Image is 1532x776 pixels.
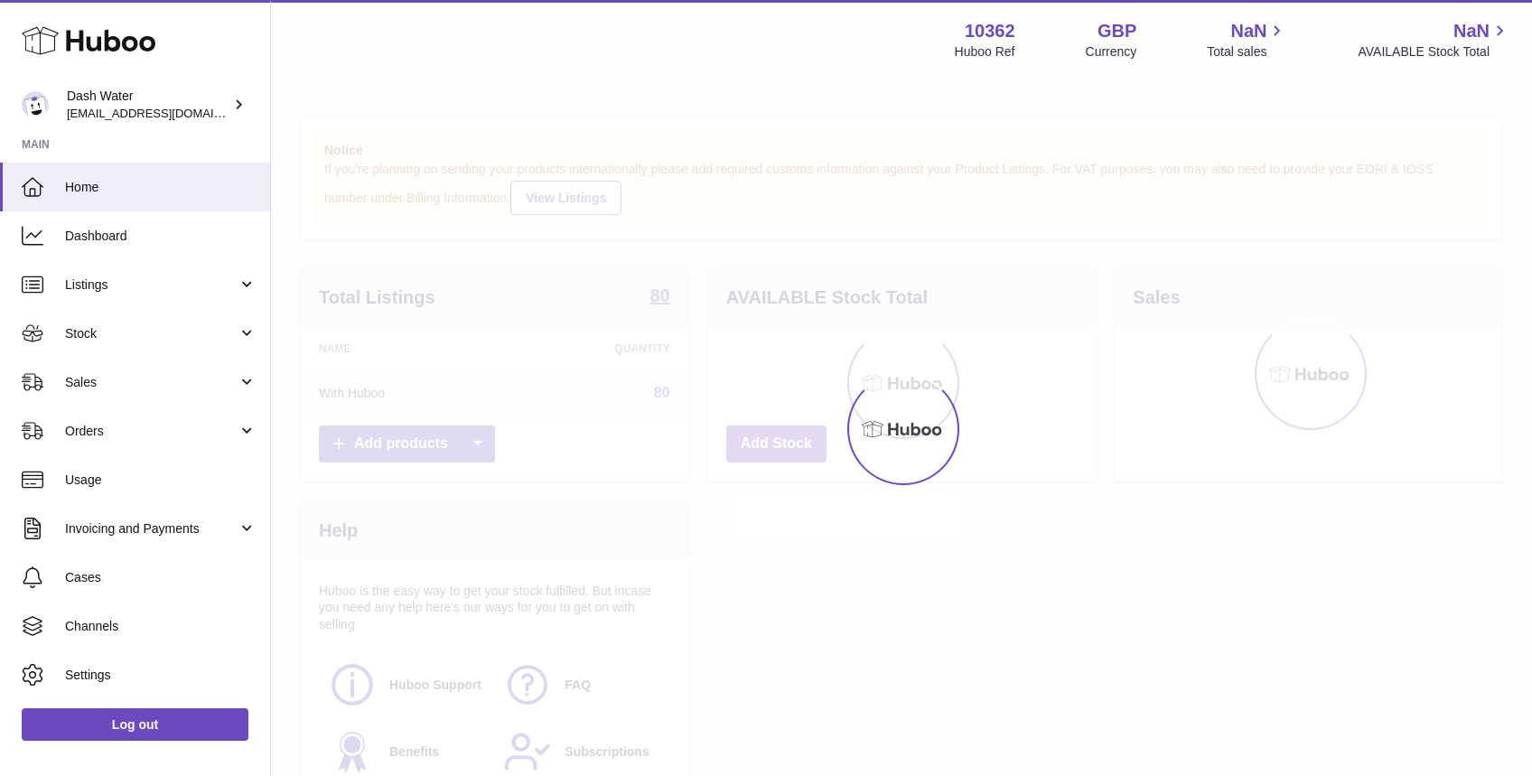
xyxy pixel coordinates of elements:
div: Currency [1086,43,1137,61]
span: Home [65,179,257,196]
span: Sales [65,374,238,391]
span: Settings [65,667,257,684]
a: NaN AVAILABLE Stock Total [1358,19,1510,61]
a: Log out [22,708,248,741]
span: AVAILABLE Stock Total [1358,43,1510,61]
div: Dash Water [67,88,229,122]
span: Cases [65,569,257,586]
strong: 10362 [965,19,1015,43]
span: Stock [65,325,238,342]
span: Channels [65,618,257,635]
img: bea@dash-water.com [22,91,49,118]
a: NaN Total sales [1207,19,1287,61]
span: Invoicing and Payments [65,520,238,538]
span: Total sales [1207,43,1287,61]
div: Huboo Ref [955,43,1015,61]
span: Dashboard [65,228,257,245]
span: Orders [65,423,238,440]
span: NaN [1453,19,1490,43]
strong: GBP [1098,19,1136,43]
span: NaN [1230,19,1266,43]
span: [EMAIL_ADDRESS][DOMAIN_NAME] [67,106,266,120]
span: Usage [65,472,257,489]
span: Listings [65,276,238,294]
